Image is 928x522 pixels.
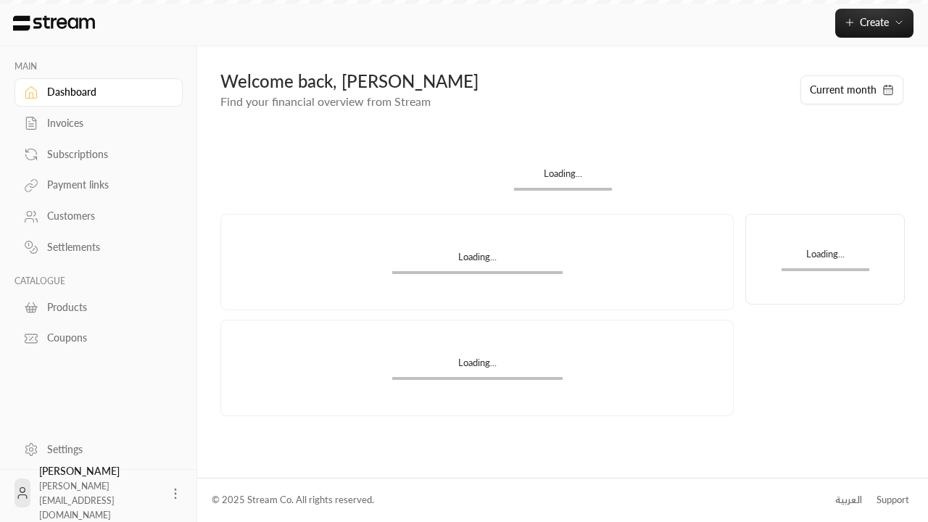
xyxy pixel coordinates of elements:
div: Loading... [392,356,563,377]
div: Dashboard [47,85,165,99]
a: Payment links [14,171,183,199]
div: العربية [835,493,862,507]
a: Support [871,487,913,513]
div: Products [47,300,165,315]
div: Loading... [782,247,869,268]
div: Payment links [47,178,165,192]
div: Customers [47,209,165,223]
div: Settings [47,442,165,457]
a: Products [14,293,183,321]
a: Invoices [14,109,183,138]
div: © 2025 Stream Co. All rights reserved. [212,493,374,507]
div: Welcome back, [PERSON_NAME] [220,70,785,93]
span: Find your financial overview from Stream [220,94,431,108]
button: Current month [800,75,903,104]
div: [PERSON_NAME] [39,464,159,522]
div: Invoices [47,116,165,130]
p: CATALOGUE [14,275,183,287]
div: Loading... [514,167,612,188]
a: Customers [14,202,183,231]
span: Create [860,16,889,28]
a: Dashboard [14,78,183,107]
button: Create [835,9,913,38]
a: Coupons [14,324,183,352]
p: MAIN [14,61,183,72]
a: Settlements [14,233,183,262]
div: Loading... [392,250,563,271]
span: [PERSON_NAME][EMAIL_ADDRESS][DOMAIN_NAME] [39,481,115,521]
img: Logo [12,15,96,31]
a: Subscriptions [14,140,183,168]
div: Coupons [47,331,165,345]
div: Settlements [47,240,165,254]
a: Settings [14,435,183,463]
div: Subscriptions [47,147,165,162]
